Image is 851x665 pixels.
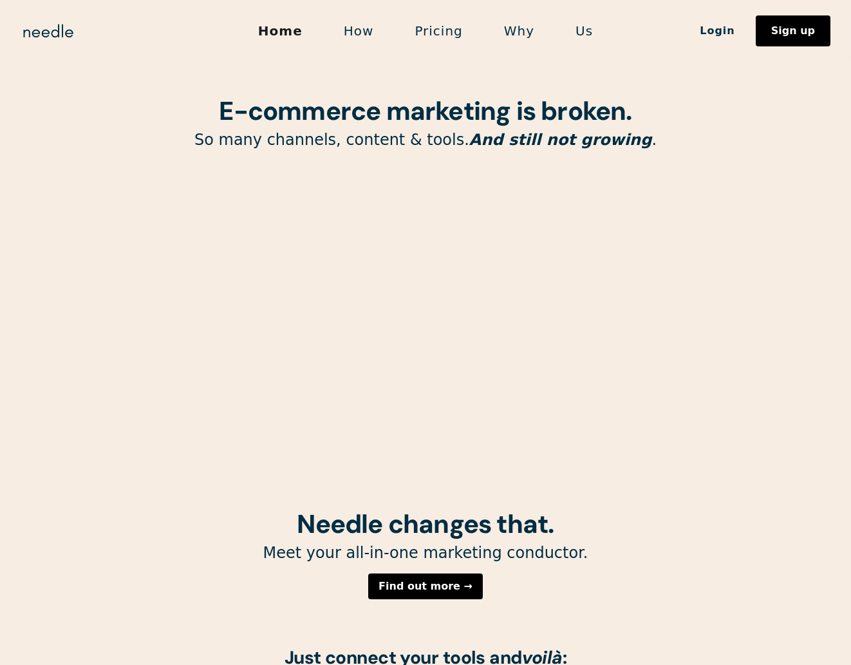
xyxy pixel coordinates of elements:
[555,17,613,44] a: Us
[97,543,754,563] p: Meet your all-in-one marketing conductor.
[297,507,554,541] strong: Needle changes that.
[756,15,830,46] a: Sign up
[771,26,815,36] div: Sign up
[679,20,756,42] a: Login
[469,131,652,149] em: And still not growing
[238,17,323,44] a: Home
[394,17,483,44] a: Pricing
[97,130,754,150] p: So many channels, content & tools. .
[323,17,395,44] a: How
[219,94,631,128] strong: E-commerce marketing is broken.
[368,573,483,599] a: Find out more →
[379,581,472,592] div: Find out more →
[483,17,555,44] a: Why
